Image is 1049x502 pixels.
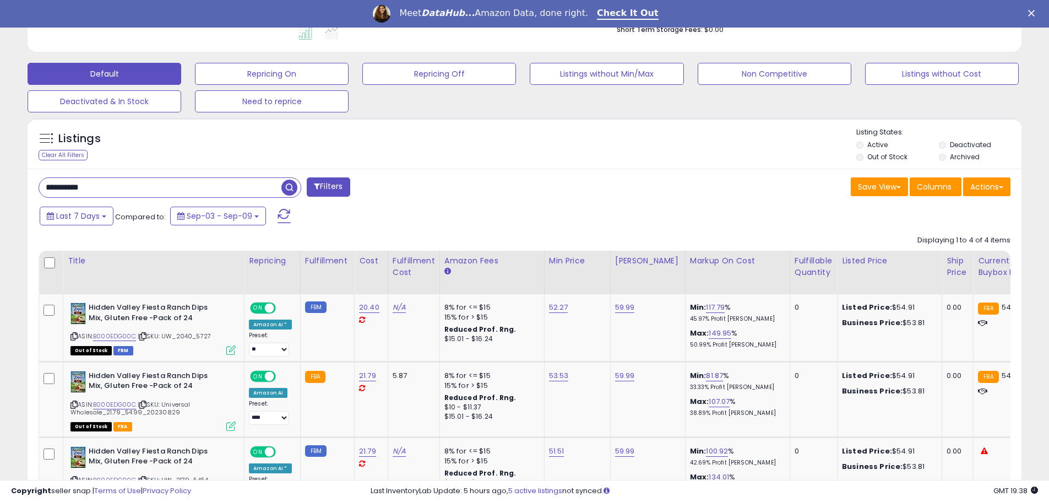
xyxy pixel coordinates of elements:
b: Listed Price: [842,370,892,381]
button: Save View [851,177,908,196]
a: Check It Out [597,8,659,20]
div: Meet Amazon Data, done right. [399,8,588,19]
p: 38.89% Profit [PERSON_NAME] [690,409,781,417]
a: 107.07 [709,396,730,407]
b: Short Term Storage Fees: [617,25,703,34]
div: % [690,328,781,349]
div: Cost [359,255,383,267]
b: Min: [690,446,706,456]
b: Listed Price: [842,302,892,312]
p: 45.97% Profit [PERSON_NAME] [690,315,781,323]
button: Listings without Min/Max [530,63,683,85]
b: Max: [690,328,709,338]
b: Hidden Valley Fiesta Ranch Dips Mix, Gluten Free -Pack of 24 [89,303,222,326]
div: 15% for > $15 [444,456,536,466]
div: 15% for > $15 [444,312,536,322]
p: Listing States: [856,127,1021,138]
div: $53.81 [842,386,933,396]
div: Amazon AI * [249,320,292,330]
span: 54.91 [1002,302,1020,312]
a: 81.87 [706,370,723,381]
a: 51.51 [549,446,564,457]
p: 33.33% Profit [PERSON_NAME] [690,384,781,391]
i: DataHub... [421,8,475,18]
div: Last InventoryLab Update: 5 hours ago, not synced. [371,486,1038,496]
a: B000EDG00C [93,332,136,341]
span: All listings that are currently out of stock and unavailable for purchase on Amazon [70,422,112,431]
div: 0 [795,446,829,456]
b: Business Price: [842,317,903,328]
div: % [690,303,781,323]
a: Terms of Use [94,485,141,496]
div: 15% for > $15 [444,381,536,391]
b: Hidden Valley Fiesta Ranch Dips Mix, Gluten Free -Pack of 24 [89,446,222,469]
div: Displaying 1 to 4 of 4 items [917,235,1010,246]
b: Business Price: [842,386,903,396]
div: Fulfillment [305,255,350,267]
div: $53.81 [842,318,933,328]
img: Profile image for Georgie [373,5,390,23]
div: Title [68,255,240,267]
div: $53.81 [842,462,933,472]
a: 59.99 [615,302,635,313]
div: 8% for <= $15 [444,446,536,456]
label: Active [867,140,888,149]
b: Listed Price: [842,446,892,456]
small: FBA [978,371,998,383]
img: 51dEffsloeL._SL40_.jpg [70,446,86,468]
button: Non Competitive [698,63,851,85]
button: Actions [963,177,1010,196]
button: Deactivated & In Stock [28,90,181,112]
button: Columns [910,177,961,196]
div: $54.91 [842,446,933,456]
div: 8% for <= $15 [444,303,536,312]
a: 59.99 [615,370,635,381]
span: $0.00 [704,24,724,35]
a: 52.27 [549,302,568,313]
div: Clear All Filters [39,150,88,160]
span: All listings that are currently out of stock and unavailable for purchase on Amazon [70,346,112,355]
div: 0.00 [947,371,965,381]
div: Fulfillment Cost [393,255,435,278]
h5: Listings [58,131,101,147]
span: Sep-03 - Sep-09 [187,210,252,222]
label: Out of Stock [867,152,907,161]
button: Repricing Off [362,63,516,85]
div: Repricing [249,255,296,267]
span: Compared to: [115,212,166,222]
span: ON [251,447,265,456]
div: ASIN: [70,303,236,354]
div: 5.87 [393,371,431,381]
a: N/A [393,446,406,457]
button: Filters [307,177,350,197]
b: Min: [690,370,706,381]
div: Listed Price [842,255,937,267]
a: 59.99 [615,446,635,457]
a: N/A [393,302,406,313]
span: ON [251,304,265,313]
a: Privacy Policy [143,485,191,496]
span: OFF [274,447,292,456]
small: FBA [305,371,325,383]
label: Deactivated [950,140,991,149]
a: 21.79 [359,370,376,381]
div: Amazon AI * [249,463,292,473]
b: Business Price: [842,461,903,472]
button: Need to reprice [195,90,349,112]
div: Close [1028,10,1039,17]
button: Default [28,63,181,85]
small: Amazon Fees. [444,267,451,277]
a: 5 active listings [508,485,562,496]
div: $15.01 - $16.24 [444,334,536,344]
div: Preset: [249,332,292,357]
div: Amazon AI [249,388,287,398]
span: | SKU: Universal Wholesale_21.79_54.99_20230829 [70,400,191,417]
div: Fulfillable Quantity [795,255,833,278]
strong: Copyright [11,485,51,496]
b: Reduced Prof. Rng. [444,325,517,334]
span: FBM [113,346,133,355]
small: FBM [305,445,327,457]
div: Min Price [549,255,606,267]
span: OFF [274,371,292,381]
span: Last 7 Days [56,210,100,222]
